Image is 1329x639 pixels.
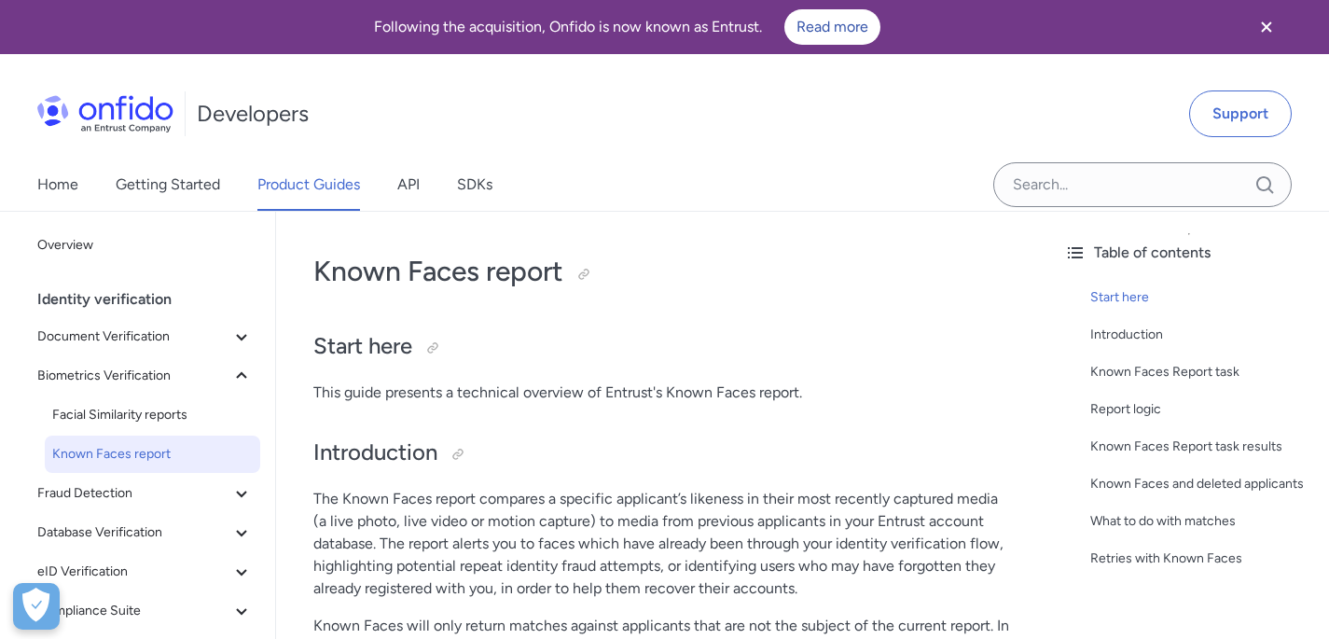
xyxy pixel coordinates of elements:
[1090,548,1314,570] a: Retries with Known Faces
[30,227,260,264] a: Overview
[22,9,1232,45] div: Following the acquisition, Onfido is now known as Entrust.
[1090,361,1314,383] a: Known Faces Report task
[313,382,1012,404] p: This guide presents a technical overview of Entrust's Known Faces report.
[37,159,78,211] a: Home
[45,396,260,434] a: Facial Similarity reports
[397,159,420,211] a: API
[37,281,268,318] div: Identity verification
[37,482,230,505] span: Fraud Detection
[116,159,220,211] a: Getting Started
[37,365,230,387] span: Biometrics Verification
[313,253,1012,290] h1: Known Faces report
[257,159,360,211] a: Product Guides
[457,159,492,211] a: SDKs
[1232,4,1301,50] button: Close banner
[30,514,260,551] button: Database Verification
[45,436,260,473] a: Known Faces report
[37,234,253,257] span: Overview
[1090,510,1314,533] a: What to do with matches
[30,553,260,590] button: eID Verification
[37,95,173,132] img: Onfido Logo
[13,583,60,630] button: Open Preferences
[1090,473,1314,495] a: Known Faces and deleted applicants
[993,162,1292,207] input: Onfido search input field
[313,438,1012,469] h2: Introduction
[1064,242,1314,264] div: Table of contents
[37,600,230,622] span: Compliance Suite
[30,318,260,355] button: Document Verification
[37,521,230,544] span: Database Verification
[313,331,1012,363] h2: Start here
[37,326,230,348] span: Document Verification
[1189,90,1292,137] a: Support
[1255,16,1278,38] svg: Close banner
[30,475,260,512] button: Fraud Detection
[1090,398,1314,421] a: Report logic
[1090,436,1314,458] a: Known Faces Report task results
[313,488,1012,600] p: The Known Faces report compares a specific applicant’s likeness in their most recently captured m...
[37,561,230,583] span: eID Verification
[30,592,260,630] button: Compliance Suite
[784,9,880,45] a: Read more
[30,357,260,395] button: Biometrics Verification
[52,404,253,426] span: Facial Similarity reports
[197,99,309,129] h1: Developers
[1090,286,1314,309] a: Start here
[52,443,253,465] span: Known Faces report
[13,583,60,630] div: Cookie Preferences
[1090,324,1314,346] a: Introduction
